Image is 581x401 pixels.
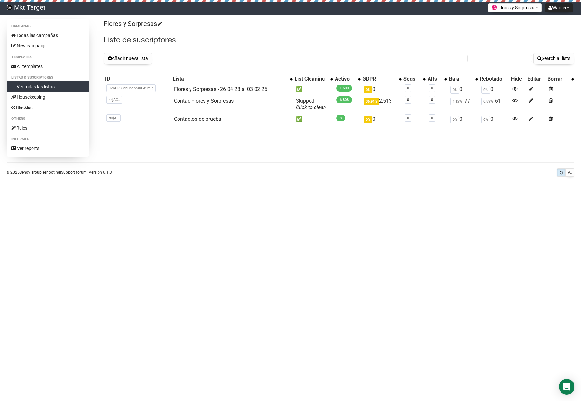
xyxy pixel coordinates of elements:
td: 77 [448,95,479,113]
a: Ver reports [7,143,89,154]
span: 0% [481,86,490,94]
div: Baja [449,76,472,82]
th: Editar: No sort applied, sorting is disabled [526,74,546,83]
th: Hide: No sort applied, sorting is disabled [510,74,526,83]
a: Housekeeping [7,92,89,102]
th: GDPR: No sort applied, activate to apply an ascending sort [361,74,402,83]
div: List Cleaning [295,76,327,82]
span: 36.91% [364,98,379,105]
td: 0 [448,113,479,125]
th: ID: No sort applied, sorting is disabled [104,74,171,83]
div: Segs [403,76,420,82]
span: JkwPR33onDhephznLA9mIg [106,84,156,92]
div: Open Intercom Messenger [559,379,574,395]
h2: Lista de suscriptores [104,34,574,46]
th: Activo: No sort applied, activate to apply an ascending sort [334,74,361,83]
span: 0% [364,116,372,123]
span: 0% [364,86,372,93]
a: Click to clean [296,104,326,110]
div: Editar [527,76,545,82]
span: 0.89% [481,98,495,105]
div: ARs [428,76,441,82]
a: 0 [407,86,409,90]
a: Sendy [20,170,30,175]
a: All templates [7,61,89,71]
td: ✅ [293,113,334,125]
a: Todas las campañas [7,30,89,41]
span: 0% [450,116,459,123]
div: Borrar [548,76,568,82]
span: tf0jA.. [106,114,121,122]
a: Support forum [61,170,87,175]
div: Lista [173,76,287,82]
span: 0% [450,86,459,94]
a: Contac Flores y Sorpresas [174,98,234,104]
span: 1.12% [450,98,464,105]
td: 0 [361,83,402,95]
button: Flores y Sorpresas [488,3,542,12]
a: 0 [431,116,433,120]
td: 2,513 [361,95,402,113]
div: Hide [511,76,525,82]
span: 0% [481,116,490,123]
li: Others [7,115,89,123]
a: Troubleshooting [31,170,60,175]
a: 0 [407,98,409,102]
li: Templates [7,53,89,61]
li: Campañas [7,22,89,30]
td: 0 [479,113,509,125]
a: 0 [407,116,409,120]
span: 3 [336,115,345,121]
a: 0 [431,86,433,90]
th: List Cleaning: No sort applied, activate to apply an ascending sort [293,74,334,83]
span: 1,600 [336,85,352,92]
span: 6,808 [336,96,352,103]
a: New campaign [7,41,89,51]
th: Lista: No sort applied, activate to apply an ascending sort [171,74,293,83]
div: Activo [335,76,355,82]
a: Ver todas las listas [7,81,89,92]
td: ✅ [293,83,334,95]
a: Flores y Sorpresas - 26 04 23 al 03 02 25 [174,86,267,92]
div: Rebotado [480,76,508,82]
button: Warner [545,3,573,12]
td: 0 [479,83,509,95]
th: Baja: No sort applied, activate to apply an ascending sort [448,74,479,83]
li: Informes [7,135,89,143]
a: Blacklist [7,102,89,113]
span: Skipped [296,98,326,110]
button: Search all lists [533,53,574,64]
td: 0 [448,83,479,95]
a: 0 [431,98,433,102]
th: Borrar: No sort applied, activate to apply an ascending sort [546,74,574,83]
th: ARs: No sort applied, activate to apply an ascending sort [426,74,448,83]
a: Flores y Sorpresas [104,20,161,28]
div: GDPR [363,76,396,82]
a: Contactos de prueba [174,116,221,122]
th: Segs: No sort applied, activate to apply an ascending sort [402,74,426,83]
span: kkjAG.. [106,96,122,104]
a: Rules [7,123,89,133]
div: ID [105,76,170,82]
img: favicons [492,5,497,10]
th: Rebotado: No sort applied, sorting is disabled [479,74,509,83]
li: Listas & Suscriptores [7,74,89,81]
img: d30555bd1ab140a80d351df46be4d5e5 [7,5,12,10]
td: 61 [479,95,509,113]
td: 0 [361,113,402,125]
p: © 2025 | | | Version 6.1.3 [7,169,112,176]
button: Añadir nueva lista [104,53,152,64]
